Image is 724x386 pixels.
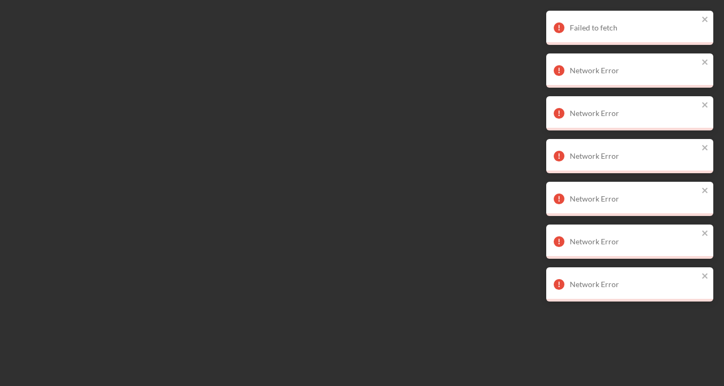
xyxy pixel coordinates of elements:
div: Network Error [570,109,698,118]
button: close [702,58,709,68]
button: close [702,272,709,282]
button: close [702,101,709,111]
div: Failed to fetch [570,24,698,32]
button: close [702,15,709,25]
div: Network Error [570,195,698,203]
div: Network Error [570,280,698,289]
button: close [702,186,709,196]
div: Network Error [570,237,698,246]
div: Network Error [570,66,698,75]
button: close [702,143,709,153]
div: Network Error [570,152,698,160]
button: close [702,229,709,239]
